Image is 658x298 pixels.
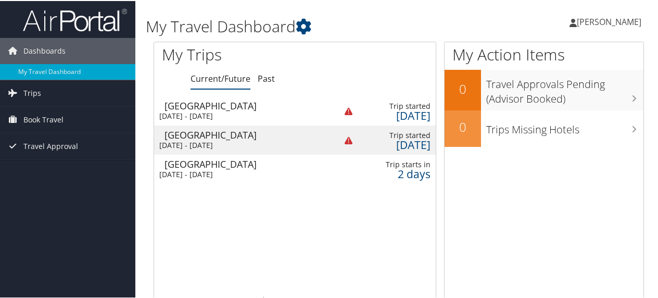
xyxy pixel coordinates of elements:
[159,140,320,149] div: [DATE] - [DATE]
[445,69,643,109] a: 0Travel Approvals Pending (Advisor Booked)
[363,168,431,178] div: 2 days
[164,129,325,139] div: [GEOGRAPHIC_DATA]
[363,159,431,168] div: Trip starts in
[162,43,311,65] h1: My Trips
[258,72,275,83] a: Past
[486,116,643,136] h3: Trips Missing Hotels
[445,109,643,146] a: 0Trips Missing Hotels
[363,130,431,139] div: Trip started
[363,101,431,110] div: Trip started
[23,37,66,63] span: Dashboards
[164,158,325,168] div: [GEOGRAPHIC_DATA]
[146,15,483,36] h1: My Travel Dashboard
[23,7,127,31] img: airportal-logo.png
[577,15,641,27] span: [PERSON_NAME]
[445,79,481,97] h2: 0
[23,132,78,158] span: Travel Approval
[191,72,250,83] a: Current/Future
[159,110,320,120] div: [DATE] - [DATE]
[23,106,64,132] span: Book Travel
[445,117,481,135] h2: 0
[486,71,643,105] h3: Travel Approvals Pending (Advisor Booked)
[23,79,41,105] span: Trips
[164,100,325,109] div: [GEOGRAPHIC_DATA]
[345,106,353,115] img: alert-flat-solid-warning.png
[570,5,652,36] a: [PERSON_NAME]
[445,43,643,65] h1: My Action Items
[159,169,320,178] div: [DATE] - [DATE]
[363,110,431,119] div: [DATE]
[363,139,431,148] div: [DATE]
[345,135,353,144] img: alert-flat-solid-warning.png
